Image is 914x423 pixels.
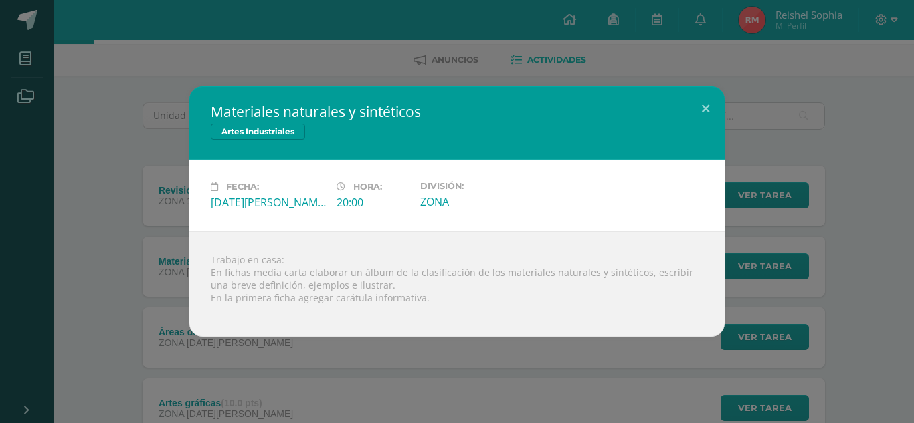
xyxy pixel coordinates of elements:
button: Close (Esc) [687,86,725,132]
h2: Materiales naturales y sintéticos [211,102,703,121]
span: Hora: [353,182,382,192]
span: Artes Industriales [211,124,305,140]
div: [DATE][PERSON_NAME] [211,195,326,210]
div: 20:00 [337,195,409,210]
div: ZONA [420,194,535,209]
label: División: [420,181,535,191]
span: Fecha: [226,182,259,192]
div: Trabajo en casa: En fichas media carta elaborar un álbum de la clasificación de los materiales na... [189,231,725,337]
